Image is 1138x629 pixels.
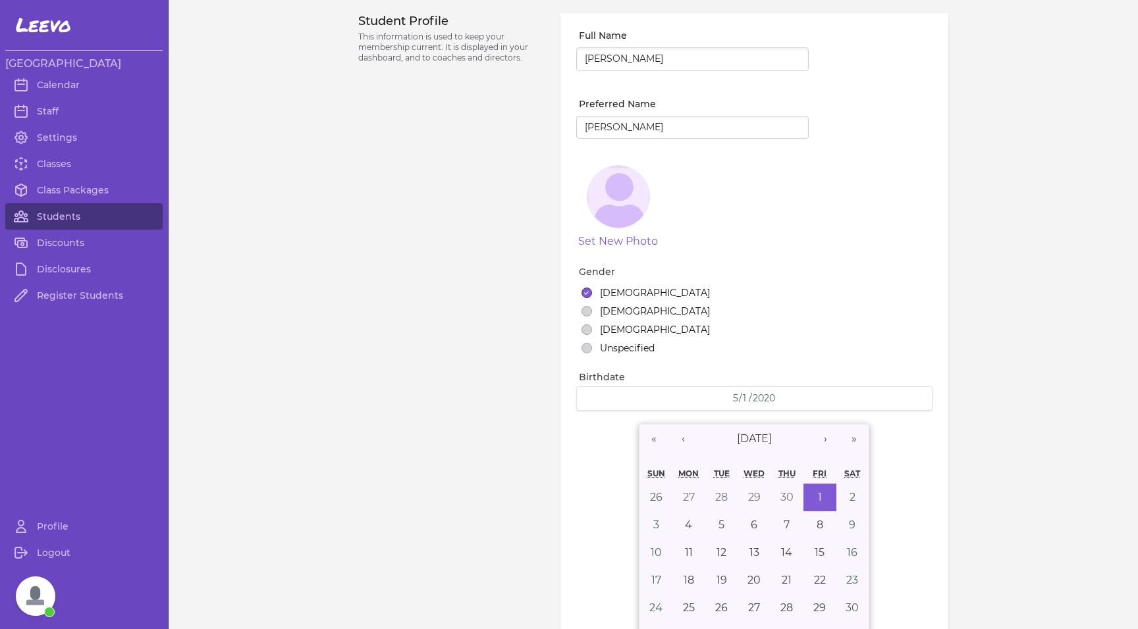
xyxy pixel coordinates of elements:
[738,539,771,566] button: May 13, 2020
[718,518,724,531] abbr: May 5, 2020
[578,234,658,249] button: Set New Photo
[653,518,659,531] abbr: May 3, 2020
[672,484,705,511] button: April 27, 2020
[5,151,163,177] a: Classes
[738,484,771,511] button: April 29, 2020
[5,177,163,203] a: Class Packages
[748,601,760,614] abbr: May 27, 2020
[738,511,771,539] button: May 6, 2020
[647,468,665,478] abbr: Sunday
[639,566,672,594] button: May 17, 2020
[684,574,694,586] abbr: May 18, 2020
[672,594,705,622] button: May 25, 2020
[579,29,809,42] label: Full Name
[5,540,163,566] a: Logout
[600,323,710,336] label: [DEMOGRAPHIC_DATA]
[771,484,803,511] button: April 30, 2020
[717,546,726,559] abbr: May 12, 2020
[715,601,728,614] abbr: May 26, 2020
[780,491,794,503] abbr: April 30, 2020
[579,97,809,111] label: Preferred Name
[749,546,759,559] abbr: May 13, 2020
[16,13,71,37] span: Leevo
[771,511,803,539] button: May 7, 2020
[639,424,668,453] button: «
[813,468,826,478] abbr: Friday
[780,601,793,614] abbr: May 28, 2020
[840,424,869,453] button: »
[705,484,738,511] button: April 28, 2020
[579,265,933,278] label: Gender
[5,256,163,282] a: Disclosures
[705,511,738,539] button: May 5, 2020
[5,513,163,540] a: Profile
[639,594,672,622] button: May 24, 2020
[576,116,809,139] input: Richard
[5,72,163,98] a: Calendar
[5,203,163,230] a: Students
[738,594,771,622] button: May 27, 2020
[751,518,757,531] abbr: May 6, 2020
[5,98,163,124] a: Staff
[672,511,705,539] button: May 4, 2020
[844,468,860,478] abbr: Saturday
[732,392,739,405] input: MM
[846,601,859,614] abbr: May 30, 2020
[668,424,697,453] button: ‹
[600,341,655,355] label: Unspecified
[815,546,825,559] abbr: May 15, 2020
[847,546,857,559] abbr: May 16, 2020
[683,491,695,503] abbr: April 27, 2020
[836,511,869,539] button: May 9, 2020
[850,491,855,503] abbr: May 2, 2020
[817,518,823,531] abbr: May 8, 2020
[803,594,836,622] button: May 29, 2020
[737,432,772,445] span: [DATE]
[683,601,695,614] abbr: May 25, 2020
[639,539,672,566] button: May 10, 2020
[771,566,803,594] button: May 21, 2020
[579,370,933,384] label: Birthdate
[739,391,742,405] span: /
[685,546,693,559] abbr: May 11, 2020
[748,491,761,503] abbr: April 29, 2020
[781,546,792,559] abbr: May 14, 2020
[358,32,545,63] p: This information is used to keep your membership current. It is displayed in your dashboard, and ...
[715,491,728,503] abbr: April 28, 2020
[649,601,663,614] abbr: May 24, 2020
[697,424,811,453] button: [DATE]
[813,601,826,614] abbr: May 29, 2020
[639,484,672,511] button: April 26, 2020
[818,491,822,503] abbr: May 1, 2020
[600,286,710,299] label: [DEMOGRAPHIC_DATA]
[672,539,705,566] button: May 11, 2020
[814,574,826,586] abbr: May 22, 2020
[358,13,545,29] h3: Student Profile
[685,518,692,531] abbr: May 4, 2020
[651,546,662,559] abbr: May 10, 2020
[846,574,858,586] abbr: May 23, 2020
[717,574,727,586] abbr: May 19, 2020
[742,392,749,405] input: DD
[849,518,855,531] abbr: May 9, 2020
[576,47,809,71] input: Richard Button
[782,574,792,586] abbr: May 21, 2020
[836,566,869,594] button: May 23, 2020
[5,56,163,72] h3: [GEOGRAPHIC_DATA]
[771,539,803,566] button: May 14, 2020
[752,392,776,405] input: YYYY
[678,468,699,478] abbr: Monday
[639,511,672,539] button: May 3, 2020
[803,566,836,594] button: May 22, 2020
[16,576,55,616] a: Open chat
[836,594,869,622] button: May 30, 2020
[5,230,163,256] a: Discounts
[771,594,803,622] button: May 28, 2020
[5,124,163,151] a: Settings
[672,566,705,594] button: May 18, 2020
[803,539,836,566] button: May 15, 2020
[705,566,738,594] button: May 19, 2020
[705,594,738,622] button: May 26, 2020
[705,539,738,566] button: May 12, 2020
[811,424,840,453] button: ›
